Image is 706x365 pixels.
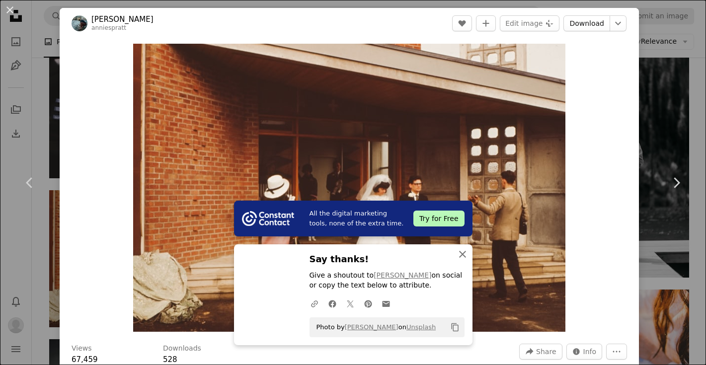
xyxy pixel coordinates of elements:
a: Share over email [377,293,395,313]
button: More Actions [606,344,627,360]
a: All the digital marketing tools, none of the extra time.Try for Free [234,201,472,236]
a: [PERSON_NAME] [374,271,431,279]
a: [PERSON_NAME] [345,323,398,331]
h3: Views [72,344,92,354]
button: Share this image [519,344,562,360]
span: 528 [163,355,177,364]
button: Edit image [500,15,559,31]
h3: Downloads [163,344,201,354]
button: Add to Collection [476,15,496,31]
button: Like [452,15,472,31]
a: Next [646,135,706,230]
span: Share [536,344,556,359]
a: Download [563,15,610,31]
span: All the digital marketing tools, none of the extra time. [310,209,406,228]
a: Share on Twitter [341,293,359,313]
a: Share on Pinterest [359,293,377,313]
button: Choose download size [610,15,627,31]
div: Try for Free [413,211,464,226]
a: [PERSON_NAME] [91,14,154,24]
img: groom and bridge walking near outdoor during daytime [133,44,565,332]
span: 67,459 [72,355,98,364]
button: Stats about this image [566,344,603,360]
img: file-1754318165549-24bf788d5b37 [242,211,294,226]
span: Info [583,344,597,359]
button: Zoom in on this image [133,44,565,332]
h3: Say thanks! [310,252,465,267]
img: Go to Annie Spratt's profile [72,15,87,31]
a: anniespratt [91,24,126,31]
a: Unsplash [406,323,436,331]
p: Give a shoutout to on social or copy the text below to attribute. [310,271,465,291]
button: Copy to clipboard [447,319,464,336]
span: Photo by on [312,319,436,335]
a: Share on Facebook [323,293,341,313]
